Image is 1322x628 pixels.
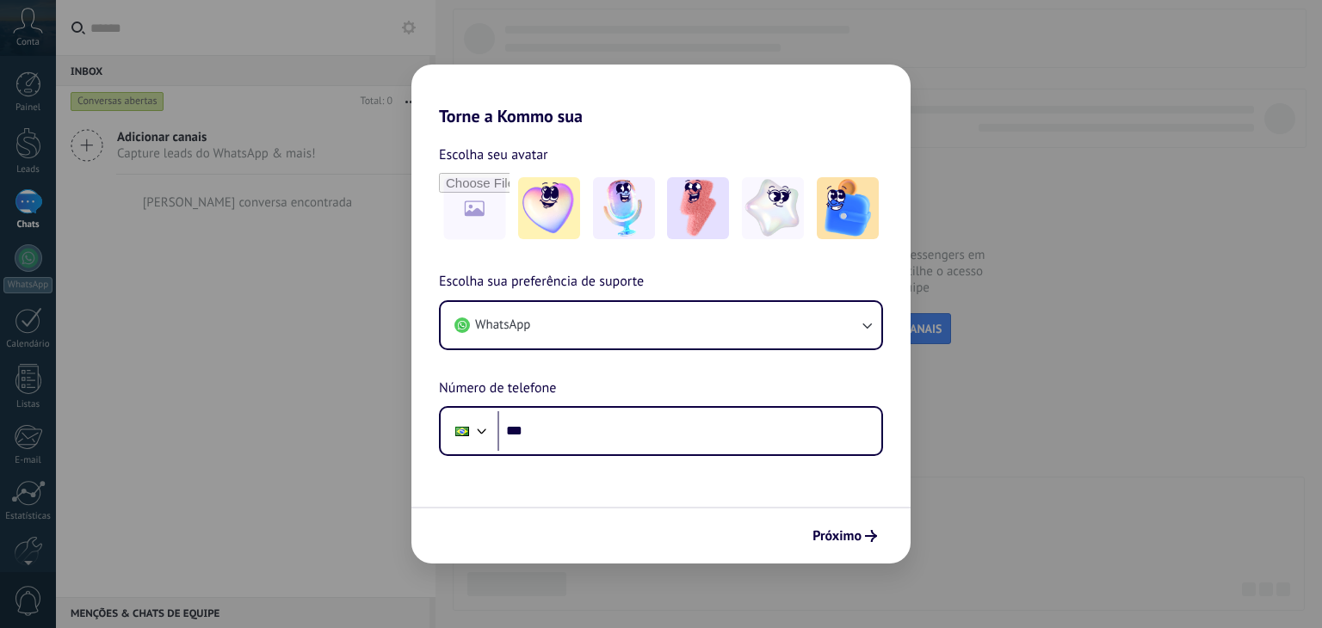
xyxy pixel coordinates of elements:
span: Número de telefone [439,378,556,400]
span: Próximo [812,530,862,542]
img: -2.jpeg [593,177,655,239]
img: -5.jpeg [817,177,879,239]
div: Brazil: + 55 [446,413,479,449]
button: Próximo [805,521,885,551]
span: Escolha seu avatar [439,144,548,166]
img: -4.jpeg [742,177,804,239]
button: WhatsApp [441,302,881,348]
img: -3.jpeg [667,177,729,239]
span: Escolha sua preferência de suporte [439,271,644,293]
span: WhatsApp [475,317,530,334]
h2: Torne a Kommo sua [411,65,911,126]
img: -1.jpeg [518,177,580,239]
